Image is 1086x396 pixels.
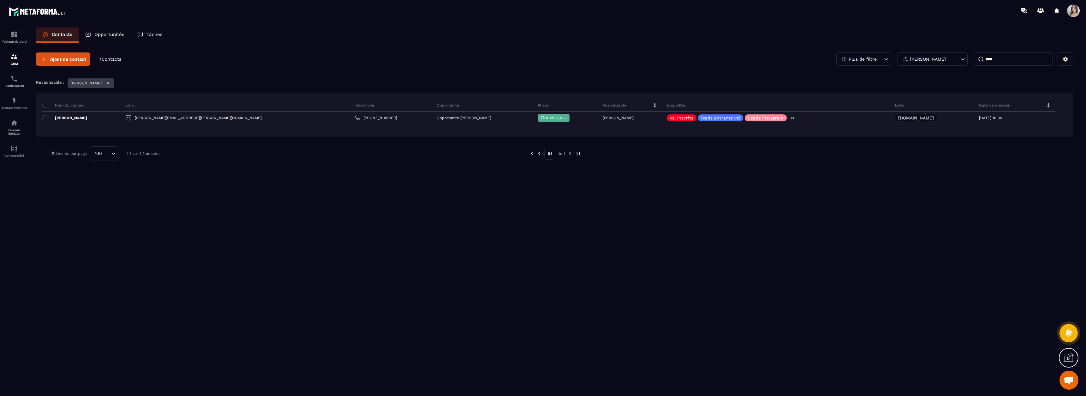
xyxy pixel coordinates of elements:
a: accountantaccountantComptabilité [2,140,27,162]
a: formationformationCRM [2,48,27,70]
span: Ajout de contact [50,56,86,62]
a: automationsautomationsAutomatisations [2,92,27,114]
img: logo [9,6,66,17]
img: automations [10,97,18,105]
p: Phase [538,103,549,108]
p: [PERSON_NAME] [603,116,634,120]
p: Responsable : [36,80,64,85]
img: accountant [10,145,18,152]
p: Opportunité [PERSON_NAME] [437,116,491,120]
p: leads entrants vsl [701,116,740,120]
img: social-network [10,119,18,127]
p: Automatisations [2,106,27,110]
p: [DATE] 16:36 [979,116,1002,120]
p: 01 [544,148,555,160]
p: Contacts [52,32,72,37]
p: Opportunité [437,103,459,108]
img: next [575,151,581,156]
a: [PHONE_NUMBER] [355,115,397,120]
p: Liste [895,103,904,108]
p: Réseaux Sociaux [2,128,27,135]
a: schedulerschedulerPlanificateur [2,70,27,92]
p: vsl inscrits [670,116,693,120]
p: Tâches [146,32,163,37]
p: 1 [100,56,121,62]
p: Nom du contact [42,103,85,108]
p: [PERSON_NAME] [42,115,87,120]
p: Planificateur [2,84,27,88]
a: Contacts [36,27,79,43]
p: [PERSON_NAME] [71,81,102,85]
p: Tableau de bord [2,40,27,43]
input: Search for option [104,150,110,157]
span: Contacts [102,57,121,62]
p: Leads Instagram [748,116,784,120]
img: formation [10,53,18,60]
p: CRM [2,62,27,65]
p: Plus de filtre [849,57,877,61]
img: scheduler [10,75,18,82]
p: Date de création [979,103,1010,108]
a: Tâches [131,27,169,43]
a: Opportunités [79,27,131,43]
a: Ouvrir le chat [1059,371,1078,390]
p: Opportunités [94,32,124,37]
p: Comptabilité [2,154,27,157]
span: 100 [92,150,104,157]
p: [PERSON_NAME] [910,57,946,61]
p: +4 [788,115,797,121]
p: 1-1 sur 1 éléments [126,151,159,156]
img: prev [536,151,542,156]
div: Search for option [90,146,118,161]
p: Éléments par page [52,151,87,156]
p: Email [125,103,136,108]
img: next [567,151,573,156]
img: formation [10,31,18,38]
p: de 1 [558,151,565,156]
p: [DOMAIN_NAME] [898,116,934,120]
p: Téléphone [355,103,374,108]
span: Conversation en cours [541,115,590,120]
p: Étiquettes [667,103,686,108]
a: formationformationTableau de bord [2,26,27,48]
img: prev [528,151,534,156]
p: Responsable [603,103,626,108]
button: Ajout de contact [36,52,90,66]
a: social-networksocial-networkRéseaux Sociaux [2,114,27,140]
